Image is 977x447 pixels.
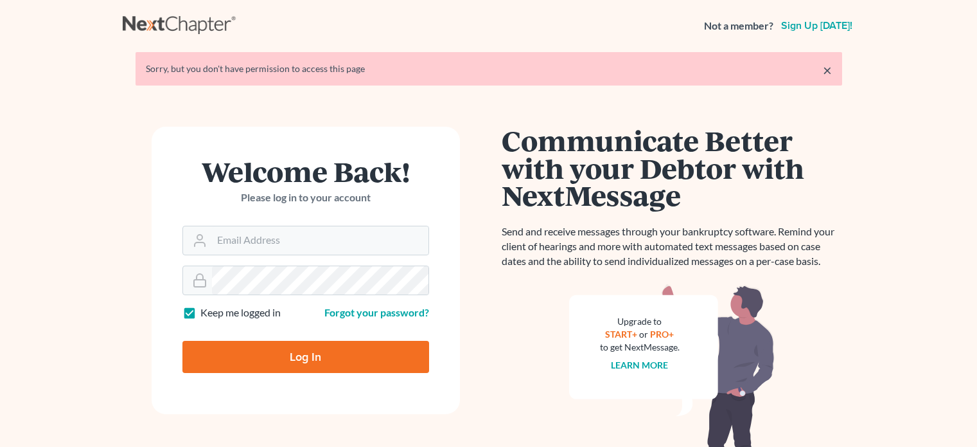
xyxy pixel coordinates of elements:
[502,127,842,209] h1: Communicate Better with your Debtor with NextMessage
[600,341,680,354] div: to get NextMessage.
[146,62,832,75] div: Sorry, but you don't have permission to access this page
[200,306,281,320] label: Keep me logged in
[600,315,680,328] div: Upgrade to
[779,21,855,31] a: Sign up [DATE]!
[650,329,674,340] a: PRO+
[611,360,668,370] a: Learn more
[212,226,428,255] input: Email Address
[823,62,832,78] a: ×
[324,306,429,318] a: Forgot your password?
[605,329,637,340] a: START+
[182,341,429,373] input: Log In
[639,329,648,340] span: or
[182,190,429,205] p: Please log in to your account
[704,19,773,33] strong: Not a member?
[502,224,842,269] p: Send and receive messages through your bankruptcy software. Remind your client of hearings and mo...
[182,158,429,185] h1: Welcome Back!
